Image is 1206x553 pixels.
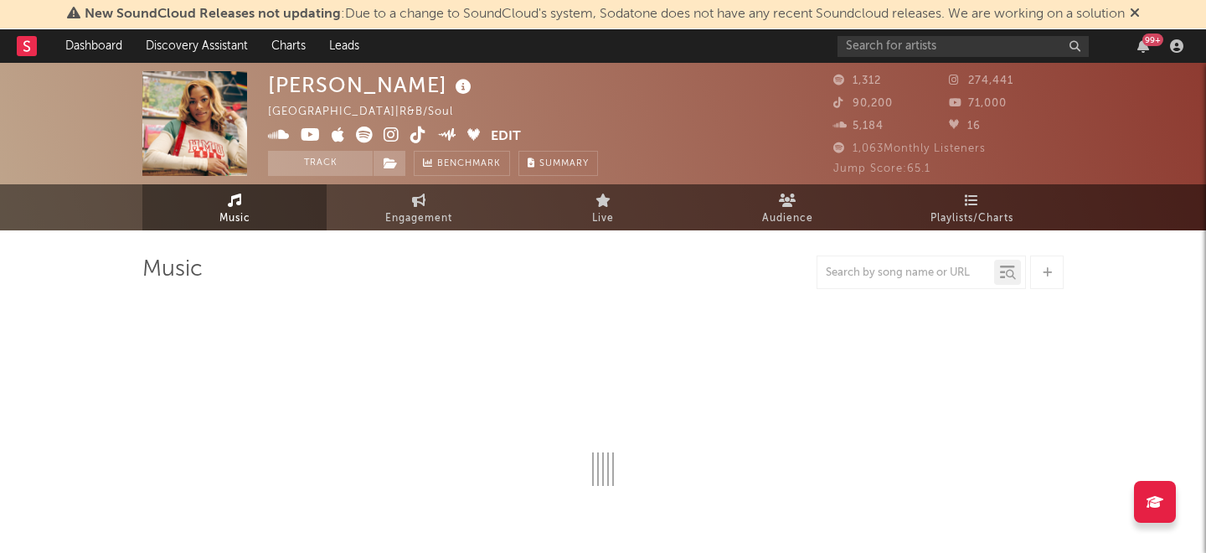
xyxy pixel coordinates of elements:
[949,98,1007,109] span: 71,000
[949,121,981,132] span: 16
[414,151,510,176] a: Benchmark
[1142,34,1163,46] div: 99 +
[817,266,994,280] input: Search by song name or URL
[268,102,472,122] div: [GEOGRAPHIC_DATA] | R&B/Soul
[268,151,373,176] button: Track
[1137,39,1149,53] button: 99+
[695,184,879,230] a: Audience
[762,209,813,229] span: Audience
[327,184,511,230] a: Engagement
[1130,8,1140,21] span: Dismiss
[268,71,476,99] div: [PERSON_NAME]
[949,75,1013,86] span: 274,441
[260,29,317,63] a: Charts
[317,29,371,63] a: Leads
[833,121,884,132] span: 5,184
[592,209,614,229] span: Live
[833,163,930,174] span: Jump Score: 65.1
[518,151,598,176] button: Summary
[837,36,1089,57] input: Search for artists
[930,209,1013,229] span: Playlists/Charts
[879,184,1064,230] a: Playlists/Charts
[833,75,881,86] span: 1,312
[833,143,986,154] span: 1,063 Monthly Listeners
[385,209,452,229] span: Engagement
[142,184,327,230] a: Music
[539,159,589,168] span: Summary
[85,8,1125,21] span: : Due to a change to SoundCloud's system, Sodatone does not have any recent Soundcloud releases. ...
[491,127,521,147] button: Edit
[134,29,260,63] a: Discovery Assistant
[833,98,893,109] span: 90,200
[54,29,134,63] a: Dashboard
[85,8,341,21] span: New SoundCloud Releases not updating
[437,154,501,174] span: Benchmark
[219,209,250,229] span: Music
[511,184,695,230] a: Live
